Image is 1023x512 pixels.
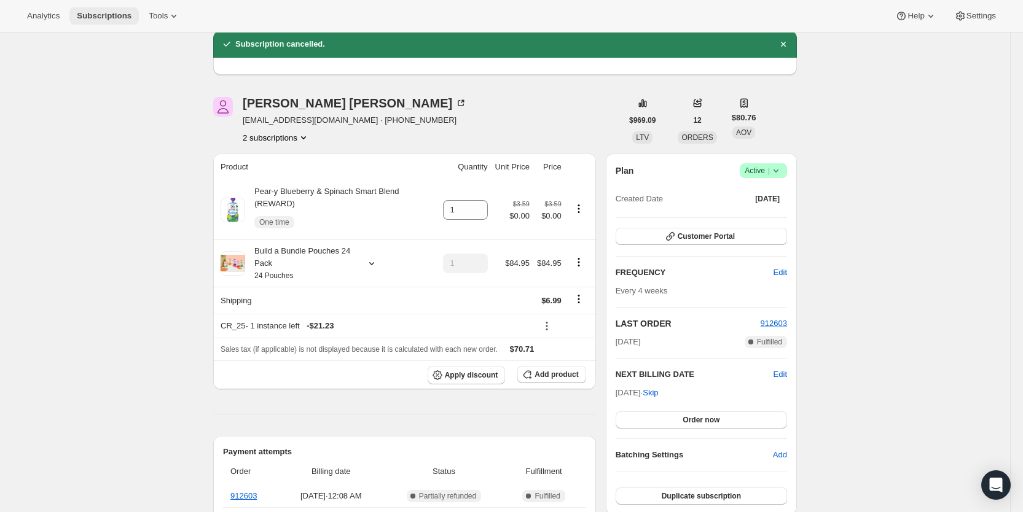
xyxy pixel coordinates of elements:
[492,153,533,180] th: Unit Price
[243,131,310,144] button: Product actions
[428,366,506,384] button: Apply discount
[213,153,439,180] th: Product
[213,287,439,314] th: Shipping
[981,470,1011,500] div: Open Intercom Messenger
[616,317,761,330] h2: LAST ORDER
[221,345,498,354] span: Sales tax (if applicable) is not displayed because it is calculated with each new order.
[616,193,663,205] span: Created Date
[643,387,658,399] span: Skip
[513,200,530,208] small: $3.59
[537,210,562,222] span: $0.00
[755,194,780,204] span: [DATE]
[243,97,467,109] div: [PERSON_NAME] [PERSON_NAME]
[141,7,187,25] button: Tools
[245,185,436,235] div: Pear-y Blueberry & Spinach Smart Blend (REWARD)
[505,258,530,268] span: $84.95
[736,128,751,137] span: AOV
[774,266,787,279] span: Edit
[283,465,378,478] span: Billing date
[213,97,233,117] span: ALAN HUANG
[439,153,492,180] th: Quantity
[616,411,787,429] button: Order now
[907,11,924,21] span: Help
[616,368,774,381] h2: NEXT BILLING DATE
[545,200,562,208] small: $3.59
[616,487,787,505] button: Duplicate subscription
[230,491,257,500] a: 912603
[77,11,131,21] span: Subscriptions
[681,133,713,142] span: ORDERS
[510,344,535,354] span: $70.71
[243,114,467,126] span: [EMAIL_ADDRESS][DOMAIN_NAME] · [PHONE_NUMBER]
[686,112,708,129] button: 12
[569,255,589,269] button: Product actions
[419,491,476,501] span: Partially refunded
[537,258,562,268] span: $84.95
[535,491,560,501] span: Fulfilled
[535,370,578,379] span: Add product
[774,368,787,381] button: Edit
[966,11,996,21] span: Settings
[662,491,741,501] span: Duplicate subscription
[888,7,944,25] button: Help
[748,190,787,208] button: [DATE]
[768,166,770,176] span: |
[223,458,280,485] th: Order
[254,271,293,280] small: 24 Pouches
[761,317,787,330] button: 912603
[616,449,773,461] h6: Batching Settings
[635,383,665,403] button: Skip
[541,296,562,305] span: $6.99
[761,319,787,328] a: 912603
[569,202,589,215] button: Product actions
[629,115,656,125] span: $969.09
[766,263,794,282] button: Edit
[235,38,325,50] h2: Subscription cancelled.
[616,266,774,279] h2: FREQUENCY
[745,165,782,177] span: Active
[283,490,378,502] span: [DATE] · 12:08 AM
[947,7,1003,25] button: Settings
[616,165,634,177] h2: Plan
[683,415,719,425] span: Order now
[732,112,756,124] span: $80.76
[533,153,565,180] th: Price
[386,465,501,478] span: Status
[27,11,60,21] span: Analytics
[693,115,701,125] span: 12
[773,449,787,461] span: Add
[517,366,586,383] button: Add product
[307,320,334,332] span: - $21.23
[678,231,735,241] span: Customer Portal
[757,337,782,347] span: Fulfilled
[221,320,530,332] div: CR_25 - 1 instance left
[616,336,641,348] span: [DATE]
[69,7,139,25] button: Subscriptions
[622,112,663,129] button: $969.09
[509,210,530,222] span: $0.00
[221,198,245,222] img: product img
[775,36,792,53] button: Dismiss notification
[569,292,589,306] button: Shipping actions
[636,133,649,142] span: LTV
[223,446,586,458] h2: Payment attempts
[149,11,168,21] span: Tools
[616,286,668,295] span: Every 4 weeks
[616,388,659,397] span: [DATE] ·
[245,245,356,282] div: Build a Bundle Pouches 24 Pack
[445,370,498,380] span: Apply discount
[259,217,289,227] span: One time
[20,7,67,25] button: Analytics
[509,465,579,478] span: Fulfillment
[766,445,794,465] button: Add
[616,228,787,245] button: Customer Portal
